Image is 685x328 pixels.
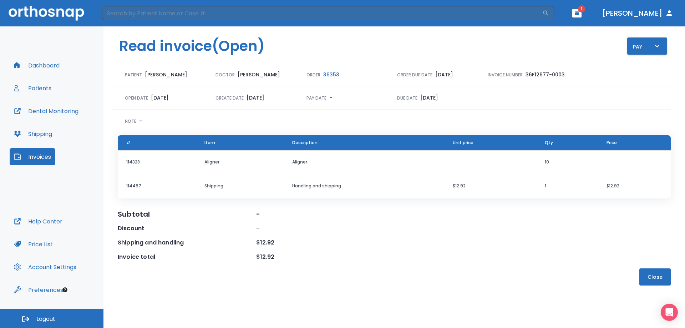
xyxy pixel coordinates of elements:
td: 10 [536,150,598,174]
div: Tooltip anchor [62,287,68,293]
div: $12.92 [256,253,395,261]
td: Aligner [284,150,444,174]
p: Order [306,72,320,78]
div: Pay [633,42,661,51]
td: $12.92 [598,174,671,198]
span: 1 [578,5,585,12]
input: Search by Patient Name or Case # [102,6,542,20]
img: Orthosnap [9,6,84,20]
h1: Read invoice (Open) [119,35,265,57]
div: - [256,224,395,233]
button: Price List [10,236,57,253]
p: - [329,94,332,102]
p: Note [125,118,136,125]
div: $12.92 [256,238,395,247]
button: Dashboard [10,57,64,74]
button: [PERSON_NAME] [599,7,676,20]
p: Patient [125,72,142,78]
div: Invoice total [118,253,256,261]
span: Item [204,140,215,146]
p: [DATE] [435,70,453,79]
button: Pay [627,37,667,55]
span: Price [607,140,617,146]
td: Shipping [196,174,284,198]
button: Dental Monitoring [10,102,83,120]
button: Patients [10,80,56,97]
p: Create Date [215,95,244,101]
p: [DATE] [151,94,169,102]
p: Order due date [397,72,432,78]
button: Close [639,268,671,286]
div: Open Intercom Messenger [661,304,678,321]
span: Description [292,140,318,146]
td: 1 [536,174,598,198]
p: [PERSON_NAME] [238,70,280,79]
button: Shipping [10,125,56,142]
td: 114467 [118,174,196,198]
div: Subtotal [118,210,256,218]
p: Doctor [215,72,235,78]
div: Shipping and handling [118,238,256,247]
span: Logout [36,315,55,323]
span: 36353 [323,71,339,78]
p: [DATE] [420,94,438,102]
p: Due Date [397,95,417,101]
button: Invoices [10,148,55,165]
div: Discount [118,224,256,233]
p: [PERSON_NAME] [145,70,187,79]
td: Aligner [196,150,284,174]
p: Pay Date [306,95,326,101]
button: Account Settings [10,258,81,276]
div: - [256,210,395,218]
p: [DATE] [247,94,264,102]
td: 114328 [118,150,196,174]
span: # [126,140,131,146]
p: Invoice Number [488,72,523,78]
p: 36F12677-0003 [526,70,565,79]
p: - [139,117,142,125]
td: $12.92 [444,174,536,198]
span: Qty [545,140,553,146]
button: Help Center [10,213,67,230]
p: Open Date [125,95,148,101]
td: Handling and shipping [284,174,444,198]
span: Unit price [453,140,473,146]
button: Preferences [10,281,67,298]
